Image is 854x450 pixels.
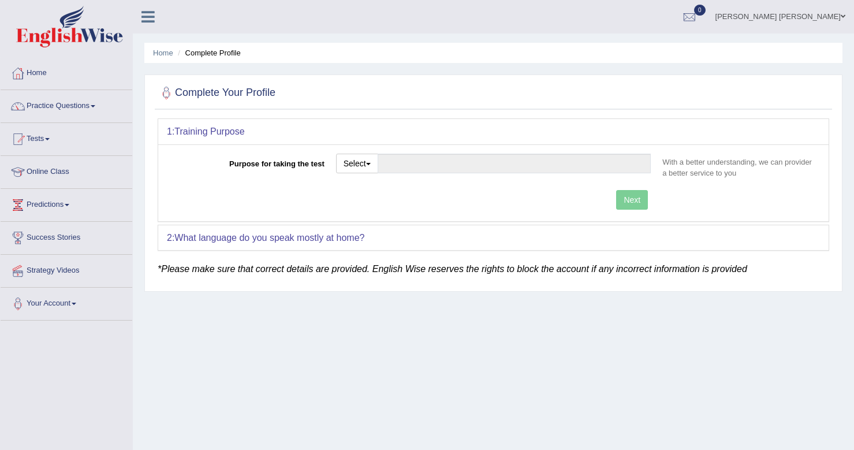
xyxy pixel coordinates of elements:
b: Training Purpose [174,127,244,136]
a: Tests [1,123,132,152]
em: *Please make sure that correct details are provided. English Wise reserves the rights to block th... [158,264,747,274]
label: Purpose for taking the test [167,154,330,169]
a: Strategy Videos [1,255,132,284]
a: Practice Questions [1,90,132,119]
h2: Complete Your Profile [158,84,275,102]
a: Success Stories [1,222,132,251]
a: Home [153,49,173,57]
b: What language do you speak mostly at home? [174,233,364,243]
p: With a better understanding, we can provider a better service to you [657,157,820,178]
a: Your Account [1,288,132,317]
div: 1: [158,119,829,144]
a: Online Class [1,156,132,185]
li: Complete Profile [175,47,240,58]
a: Predictions [1,189,132,218]
a: Home [1,57,132,86]
span: 0 [694,5,706,16]
button: Select [336,154,378,173]
div: 2: [158,225,829,251]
